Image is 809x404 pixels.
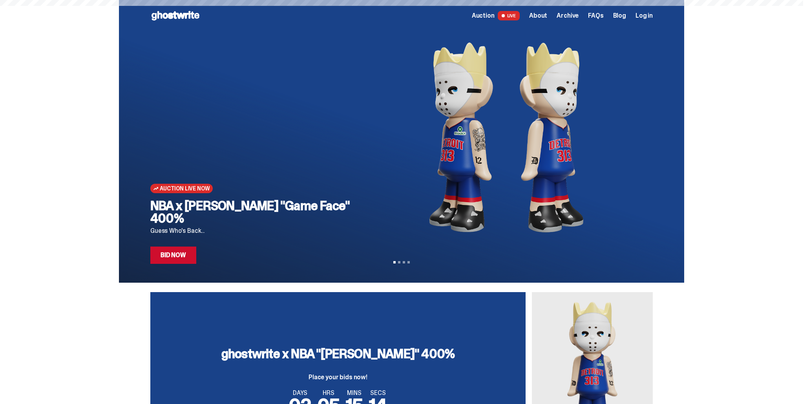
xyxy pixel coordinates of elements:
[613,13,626,19] a: Blog
[150,247,196,264] a: Bid Now
[221,374,455,380] p: Place your bids now!
[529,13,547,19] a: About
[221,347,455,360] h3: ghostwrite x NBA "[PERSON_NAME]" 400%
[346,390,363,396] span: MINS
[407,261,410,263] button: View slide 4
[398,261,400,263] button: View slide 2
[372,31,640,243] img: NBA x Eminem "Game Face" 400%
[403,261,405,263] button: View slide 3
[150,228,360,234] p: Guess Who's Back...
[318,390,340,396] span: HRS
[588,13,603,19] a: FAQs
[369,390,387,396] span: SECS
[472,11,520,20] a: Auction LIVE
[636,13,653,19] a: Log in
[472,13,495,19] span: Auction
[557,13,579,19] a: Archive
[150,199,360,225] h2: NBA x [PERSON_NAME] "Game Face" 400%
[160,185,210,192] span: Auction Live Now
[498,11,520,20] span: LIVE
[393,261,396,263] button: View slide 1
[289,390,311,396] span: DAYS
